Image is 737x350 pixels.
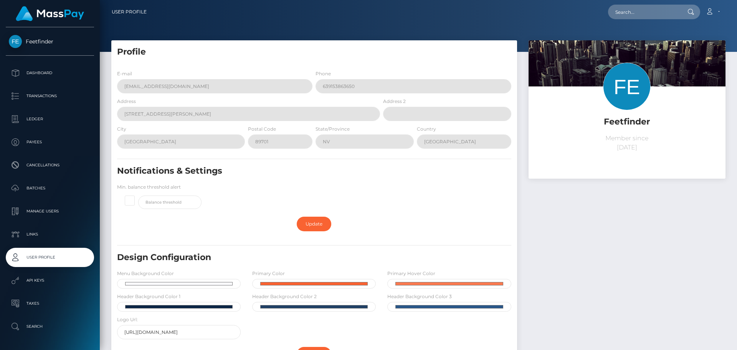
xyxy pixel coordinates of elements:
img: Feetfinder [9,35,22,48]
a: Search [6,317,94,336]
p: Manage Users [9,206,91,217]
label: Header Background Color 2 [252,293,317,300]
label: Country [417,126,436,133]
a: Taxes [6,294,94,313]
a: User Profile [112,4,147,20]
label: Primary Hover Color [387,270,435,277]
h5: Notifications & Settings [117,165,448,177]
a: Ledger [6,109,94,129]
p: User Profile [9,252,91,263]
label: Address [117,98,136,105]
span: Feetfinder [6,38,94,45]
a: User Profile [6,248,94,267]
p: Ledger [9,113,91,125]
p: Taxes [9,298,91,309]
h5: Feetfinder [534,116,720,128]
h5: Profile [117,46,511,58]
a: API Keys [6,271,94,290]
label: Logo Url: [117,316,138,323]
label: Header Background Color 1 [117,293,180,300]
a: Links [6,225,94,244]
a: Update [297,217,331,231]
a: Cancellations [6,156,94,175]
label: Postal Code [248,126,276,133]
a: Manage Users [6,202,94,221]
label: Header Background Color 3 [387,293,452,300]
p: Payees [9,136,91,148]
a: Transactions [6,86,94,106]
a: Batches [6,179,94,198]
a: Payees [6,133,94,152]
img: MassPay Logo [16,6,84,21]
p: Cancellations [9,159,91,171]
h5: Design Configuration [117,252,448,264]
p: Batches [9,182,91,194]
p: Member since [DATE] [534,134,720,152]
p: Dashboard [9,67,91,79]
img: ... [529,40,725,172]
label: City [117,126,126,133]
label: E-mail [117,70,132,77]
label: Min. balance threshold alert [117,184,181,191]
label: Address 2 [383,98,406,105]
p: Links [9,229,91,240]
a: Dashboard [6,63,94,83]
p: Search [9,321,91,332]
input: Search... [608,5,680,19]
label: Menu Background Color [117,270,174,277]
label: Phone [316,70,331,77]
label: Primary Color [252,270,285,277]
label: State/Province [316,126,350,133]
p: API Keys [9,275,91,286]
p: Transactions [9,90,91,102]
